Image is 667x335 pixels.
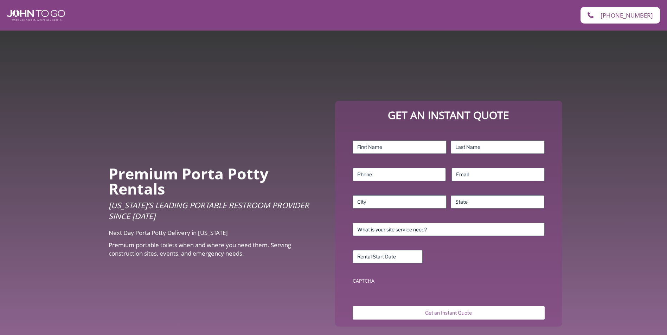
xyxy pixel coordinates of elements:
label: CAPTCHA [353,277,544,284]
input: Rental Start Date [353,250,423,263]
span: [US_STATE]’s Leading Portable Restroom Provider Since [DATE] [109,200,309,221]
input: Email [451,168,545,181]
input: First Name [353,140,447,154]
p: Get an Instant Quote [342,108,555,123]
input: Get an Instant Quote [353,306,544,320]
span: Next Day Porta Potty Delivery in [US_STATE] [109,229,228,237]
input: City [353,195,447,209]
img: John To Go [7,10,65,21]
a: [PHONE_NUMBER] [581,7,660,24]
input: Phone [353,168,446,181]
input: Last Name [451,140,545,154]
span: Premium portable toilets when and where you need them. Serving construction sites, events, and em... [109,241,291,257]
span: [PHONE_NUMBER] [601,12,653,18]
h2: Premium Porta Potty Rentals [109,166,325,196]
input: State [451,195,545,209]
